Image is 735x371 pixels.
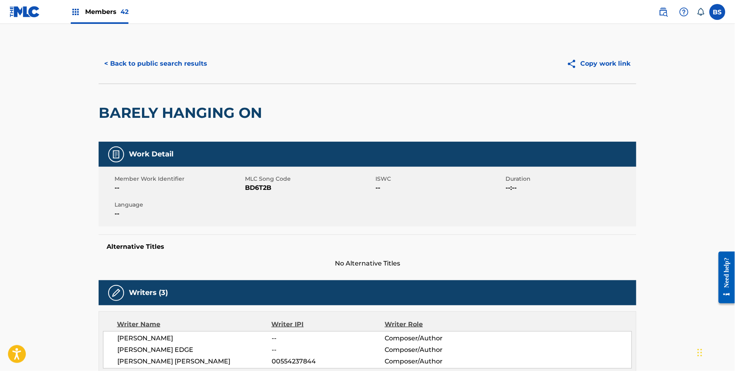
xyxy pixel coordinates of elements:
[107,243,628,251] h5: Alternative Titles
[561,54,636,74] button: Copy work link
[697,8,705,16] div: Notifications
[659,7,668,17] img: search
[115,183,243,193] span: --
[99,259,636,268] span: No Alternative Titles
[375,175,504,183] span: ISWC
[129,150,173,159] h5: Work Detail
[698,341,702,365] div: Drag
[272,345,385,355] span: --
[99,104,266,122] h2: BARELY HANGING ON
[85,7,128,16] span: Members
[115,209,243,219] span: --
[272,334,385,343] span: --
[679,7,689,17] img: help
[117,357,272,366] span: [PERSON_NAME] [PERSON_NAME]
[71,7,80,17] img: Top Rightsholders
[99,54,213,74] button: < Back to public search results
[375,183,504,193] span: --
[695,333,735,371] iframe: Chat Widget
[117,345,272,355] span: [PERSON_NAME] EDGE
[117,320,272,329] div: Writer Name
[713,245,735,309] iframe: Resource Center
[385,334,488,343] span: Composer/Author
[385,345,488,355] span: Composer/Author
[117,334,272,343] span: [PERSON_NAME]
[111,150,121,159] img: Work Detail
[385,320,488,329] div: Writer Role
[129,288,168,297] h5: Writers (3)
[506,175,634,183] span: Duration
[272,357,385,366] span: 00554237844
[10,6,40,18] img: MLC Logo
[115,175,243,183] span: Member Work Identifier
[655,4,671,20] a: Public Search
[121,8,128,16] span: 42
[710,4,725,20] div: User Menu
[115,201,243,209] span: Language
[111,288,121,298] img: Writers
[272,320,385,329] div: Writer IPI
[567,59,581,69] img: Copy work link
[385,357,488,366] span: Composer/Author
[245,183,373,193] span: BD6T2B
[245,175,373,183] span: MLC Song Code
[506,183,634,193] span: --:--
[676,4,692,20] div: Help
